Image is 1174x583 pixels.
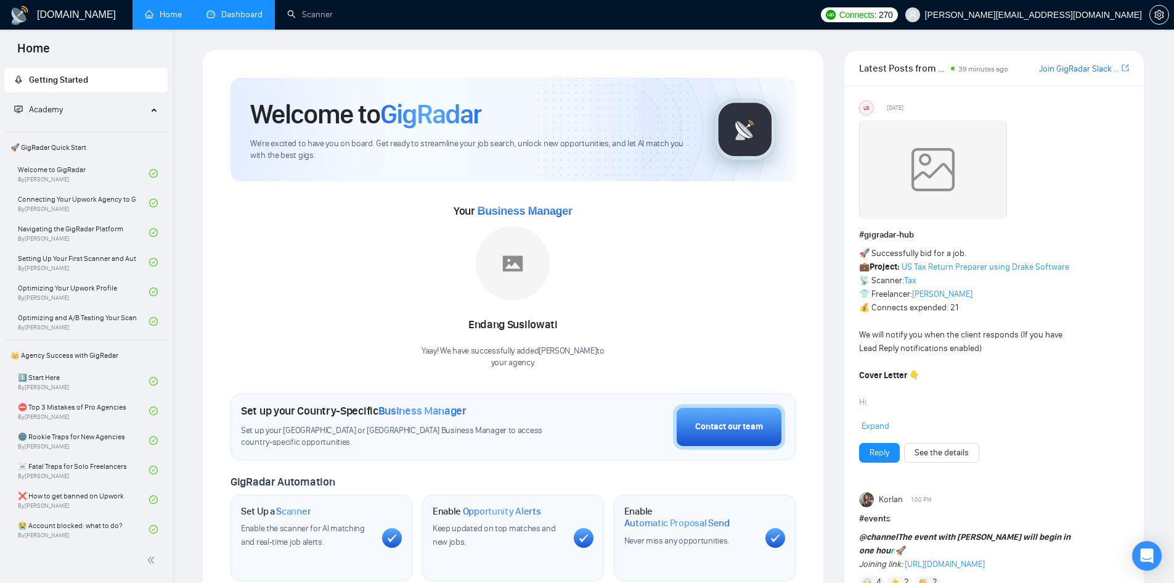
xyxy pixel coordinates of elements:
[463,505,541,518] span: Opportunity Alerts
[18,516,149,543] a: 😭 Account blocked: what to do?By[PERSON_NAME]
[673,404,785,450] button: Contact our team
[149,169,158,178] span: check-circle
[18,308,149,335] a: Optimizing and A/B Testing Your Scanner for Better ResultsBy[PERSON_NAME]
[624,517,730,529] span: Automatic Proposal Send
[149,258,158,267] span: check-circle
[18,427,149,454] a: 🌚 Rookie Traps for New AgenciesBy[PERSON_NAME]
[147,554,159,566] span: double-left
[18,397,149,424] a: ⛔ Top 3 Mistakes of Pro AgenciesBy[PERSON_NAME]
[902,262,1069,272] a: US Tax Return Preparer using Drake Software
[1039,62,1119,76] a: Join GigRadar Slack Community
[380,97,481,131] span: GigRadar
[904,443,979,463] button: See the details
[149,525,158,534] span: check-circle
[276,505,311,518] span: Scanner
[870,262,900,272] strong: Project:
[250,97,481,131] h1: Welcome to
[859,228,1129,242] h1: # gigradar-hub
[18,160,149,187] a: Welcome to GigRadarBy[PERSON_NAME]
[911,494,932,505] span: 1:00 PM
[241,523,365,547] span: Enable the scanner for AI matching and real-time job alerts.
[477,205,572,217] span: Business Manager
[18,486,149,513] a: ❌ How to get banned on UpworkBy[PERSON_NAME]
[454,204,573,218] span: Your
[18,249,149,276] a: Setting Up Your First Scanner and Auto-BidderBy[PERSON_NAME]
[879,493,903,507] span: Korlan
[287,9,333,20] a: searchScanner
[826,10,836,20] img: upwork-logo.png
[839,8,876,22] span: Connects:
[904,275,916,286] a: Tax
[891,545,894,556] a: r
[18,189,149,217] a: Connecting Your Upwork Agency to GigRadarBy[PERSON_NAME]
[29,104,63,115] span: Academy
[1149,5,1169,25] button: setting
[433,523,556,547] span: Keep updated on top matches and new jobs.
[624,505,756,529] h1: Enable
[695,420,763,434] div: Contact our team
[149,228,158,237] span: check-circle
[915,446,969,460] a: See the details
[250,138,695,162] span: We're excited to have you on board. Get ready to streamline your job search, unlock new opportuni...
[859,512,1129,526] h1: # events
[149,436,158,445] span: check-circle
[860,101,873,115] div: US
[908,10,917,19] span: user
[859,443,900,463] button: Reply
[7,39,60,65] span: Home
[10,6,30,25] img: logo
[14,105,23,114] span: fund-projection-screen
[624,535,729,546] span: Never miss any opportunities.
[206,9,263,20] a: dashboardDashboard
[145,9,182,20] a: homeHome
[241,404,467,418] h1: Set up your Country-Specific
[859,60,947,76] span: Latest Posts from the GigRadar Community
[18,278,149,305] a: Optimizing Your Upwork ProfileBy[PERSON_NAME]
[859,559,903,569] em: Joining link:
[14,75,23,84] span: rocket
[149,287,158,296] span: check-circle
[422,357,605,369] p: your agency .
[29,75,88,85] span: Getting Started
[859,370,919,381] strong: Cover Letter 👇
[378,404,467,418] span: Business Manager
[714,99,776,160] img: gigradar-logo.png
[1122,62,1129,74] a: export
[887,102,903,114] span: [DATE]
[1122,63,1129,73] span: export
[241,425,568,449] span: Set up your [GEOGRAPHIC_DATA] or [GEOGRAPHIC_DATA] Business Manager to access country-specific op...
[4,68,168,93] li: Getting Started
[859,532,1070,556] strong: The event with [PERSON_NAME] will begin in one hou
[241,505,311,518] h1: Set Up a
[18,457,149,484] a: ☠️ Fatal Traps for Solo FreelancersBy[PERSON_NAME]
[905,559,985,569] a: [URL][DOMAIN_NAME]
[859,492,874,507] img: Korlan
[149,495,158,504] span: check-circle
[895,545,906,556] span: 🚀
[149,407,158,415] span: check-circle
[149,317,158,326] span: check-circle
[14,104,63,115] span: Academy
[1149,10,1169,20] a: setting
[18,219,149,246] a: Navigating the GigRadar PlatformBy[PERSON_NAME]
[6,343,166,368] span: 👑 Agency Success with GigRadar
[433,505,541,518] h1: Enable
[879,8,892,22] span: 270
[149,466,158,474] span: check-circle
[870,446,889,460] a: Reply
[422,315,605,336] div: Endang Susilowati
[1132,541,1162,571] div: Open Intercom Messenger
[958,65,1008,73] span: 39 minutes ago
[859,120,1007,219] img: weqQh+iSagEgQAAAABJRU5ErkJggg==
[476,226,550,300] img: placeholder.png
[149,199,158,207] span: check-circle
[859,532,898,542] span: @channel
[6,135,166,160] span: 🚀 GigRadar Quick Start
[422,345,605,369] div: Yaay! We have successfully added [PERSON_NAME] to
[149,377,158,386] span: check-circle
[18,368,149,395] a: 1️⃣ Start HereBy[PERSON_NAME]
[862,421,889,431] span: Expand
[912,289,972,299] a: [PERSON_NAME]
[230,475,335,489] span: GigRadar Automation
